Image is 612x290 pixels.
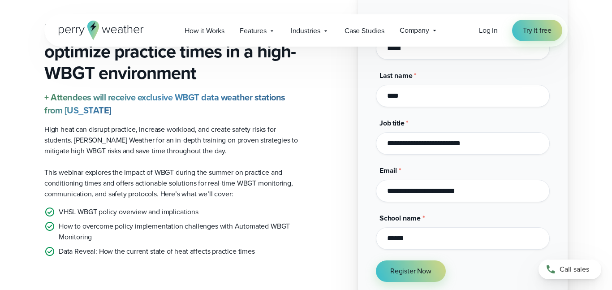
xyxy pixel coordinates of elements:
[185,26,224,36] span: How it Works
[177,22,232,40] a: How it Works
[376,260,446,282] button: Register Now
[345,26,384,36] span: Case Studies
[512,20,562,41] a: Try it free
[44,19,299,84] h3: Learn how to save time and optimize practice times in a high-WBGT environment
[379,118,404,128] span: Job title
[379,165,397,176] span: Email
[400,25,429,36] span: Company
[379,213,421,223] span: School name
[523,25,552,36] span: Try it free
[59,207,198,217] p: VHSL WBGT policy overview and implications
[44,91,285,117] strong: + Attendees will receive exclusive WBGT data weather stations from [US_STATE]
[240,26,267,36] span: Features
[379,70,412,81] span: Last name
[479,25,498,36] a: Log in
[44,167,299,199] p: This webinar explores the impact of WBGT during the summer on practice and conditioning times and...
[390,266,431,277] span: Register Now
[44,124,299,156] p: High heat can disrupt practice, increase workload, and create safety risks for students. [PERSON_...
[479,25,498,35] span: Log in
[560,264,589,275] span: Call sales
[539,260,601,279] a: Call sales
[291,26,320,36] span: Industries
[59,221,299,242] p: How to overcome policy implementation challenges with Automated WBGT Monitoring
[59,246,255,257] p: Data Reveal: How the current state of heat affects practice times
[337,22,392,40] a: Case Studies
